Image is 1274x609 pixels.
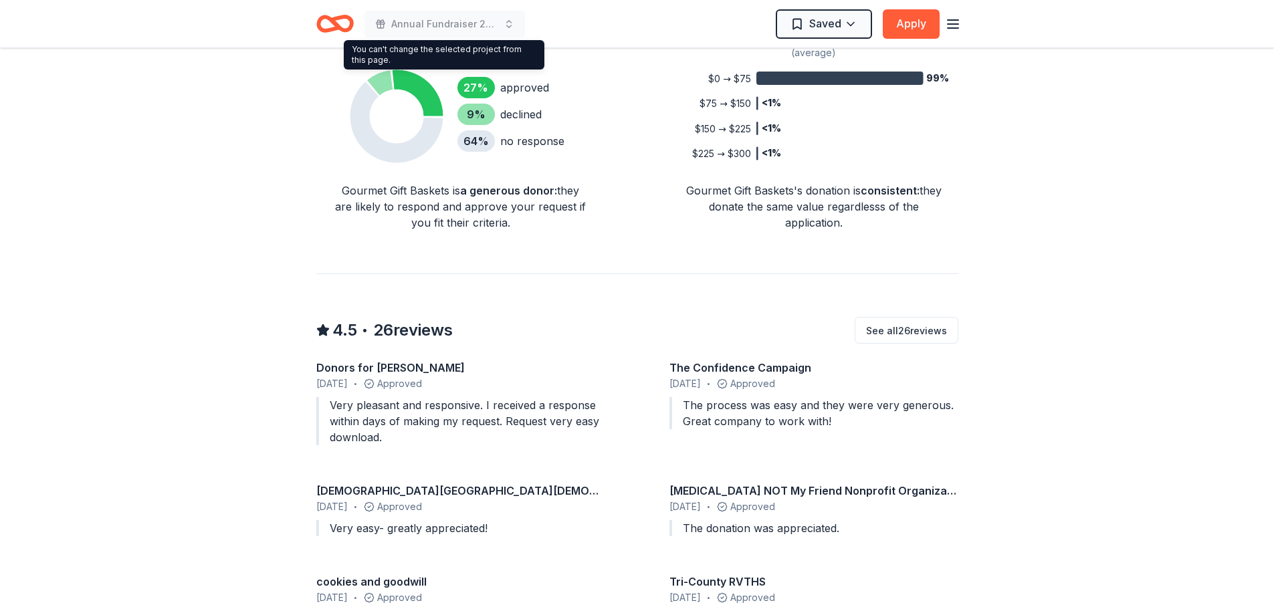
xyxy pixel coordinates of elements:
div: Approved [669,499,958,515]
button: See all26reviews [855,317,958,344]
div: 64 % [457,130,495,152]
div: Approved [316,590,605,606]
span: consistent : [861,184,920,197]
span: [DATE] [669,376,701,392]
span: • [354,592,357,603]
button: Saved [776,9,872,39]
div: approved [500,80,549,96]
div: Very pleasant and responsive. I received a response within days of making my request. Request ver... [316,397,605,445]
a: Home [316,8,354,39]
div: The Confidence Campaign [669,360,958,376]
div: [MEDICAL_DATA] NOT My Friend Nonprofit Organization [669,483,958,499]
div: Gourmet Gift Baskets's donation is they donate the same value regardlesss of the application. [685,182,942,231]
div: [DEMOGRAPHIC_DATA][GEOGRAPHIC_DATA][DEMOGRAPHIC_DATA] [316,483,605,499]
span: [DATE] [316,590,348,606]
tspan: $225 → $300 [692,148,751,159]
div: You can't change the selected project from this page. [344,40,544,70]
div: Approved [669,590,958,606]
tspan: 99% [926,72,949,84]
tspan: <1% [761,147,780,158]
div: Very easy- greatly appreciated! [316,520,605,536]
div: declined [500,106,542,122]
span: [DATE] [316,499,348,515]
div: Approved [669,376,958,392]
tspan: $150 → $225 [695,123,751,134]
button: Apply [883,9,940,39]
span: a generous donor : [460,184,557,197]
div: Approved [316,499,605,515]
span: [DATE] [316,376,348,392]
div: The donation was appreciated. [669,520,958,536]
span: • [707,592,710,603]
div: Gourmet Gift Baskets is they are likely to respond and approve your request if you fit their crit... [332,182,589,231]
div: 27 % [457,77,495,98]
span: Saved [809,15,841,32]
span: • [707,378,710,389]
div: no response [500,133,564,149]
tspan: $75 → $150 [700,98,751,109]
span: 4.5 [332,320,357,341]
tspan: <1% [761,97,780,108]
div: cookies and goodwill [316,574,605,590]
span: [DATE] [669,499,701,515]
span: • [354,378,357,389]
div: Approved [316,376,605,392]
div: Donors for [PERSON_NAME] [316,360,605,376]
div: Tri-County RVTHS [669,574,958,590]
span: • [354,501,357,512]
div: The process was easy and they were very generous. Great company to work with! [669,397,958,429]
span: • [707,501,710,512]
div: 9 % [457,104,495,125]
tspan: <1% [761,122,780,134]
tspan: $0 → $75 [708,73,751,84]
button: Annual Fundraiser 2025 [364,11,525,37]
span: Annual Fundraiser 2025 [391,16,498,32]
span: 26 reviews [373,320,453,341]
div: (average) [669,45,958,61]
span: [DATE] [669,590,701,606]
span: • [361,324,368,338]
